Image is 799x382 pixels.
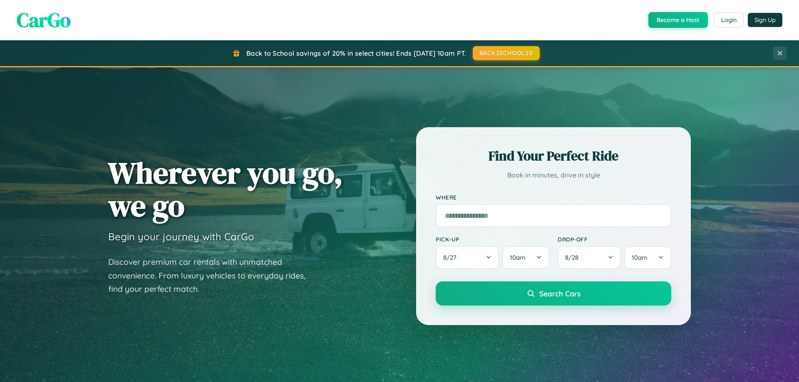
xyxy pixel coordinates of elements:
h1: Wherever you go, we go [108,156,343,222]
button: BACK2SCHOOL20 [473,46,540,60]
h2: Find Your Perfect Ride [436,147,671,165]
span: Back to School savings of 20% in select cities! Ends [DATE] 10am PT. [246,49,466,57]
button: Search Cars [436,281,671,306]
label: Drop-off [558,236,671,243]
button: Become a Host [648,12,708,28]
h3: Begin your journey with CarGo [108,230,254,243]
button: Login [714,12,744,27]
button: 10am [502,246,549,269]
span: 10am [632,254,648,261]
span: 8 / 28 [565,254,583,261]
label: Where [436,194,671,201]
button: 8/28 [558,246,621,269]
button: 8/27 [436,246,499,269]
span: 8 / 27 [443,254,461,261]
label: Pick-up [436,236,549,243]
button: 10am [624,246,671,269]
p: Discover premium car rentals with unmatched convenience. From luxury vehicles to everyday rides, ... [108,255,316,296]
span: 10am [510,254,526,261]
button: Sign Up [748,13,782,27]
p: Book in minutes, drive in style [436,169,671,181]
span: CarGo [17,6,71,34]
span: Search Cars [539,289,581,298]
